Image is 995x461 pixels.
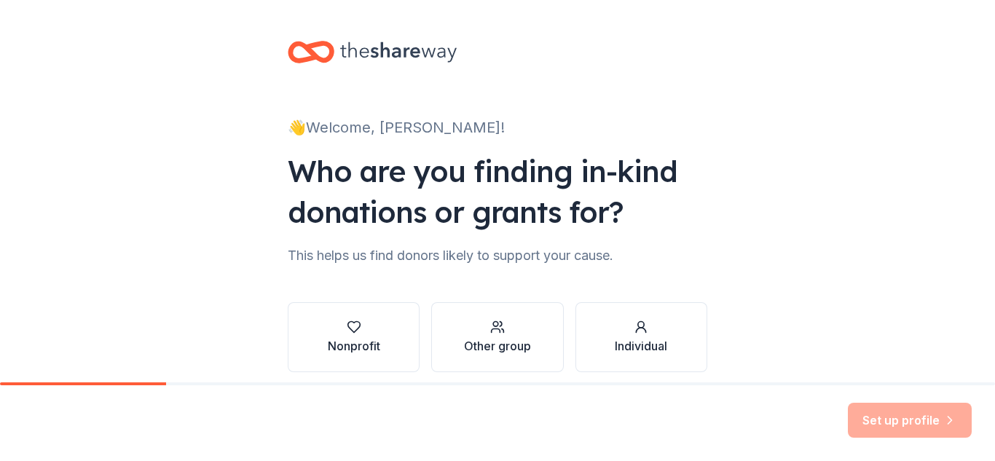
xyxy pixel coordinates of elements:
div: 👋 Welcome, [PERSON_NAME]! [288,116,707,139]
div: This helps us find donors likely to support your cause. [288,244,707,267]
button: Other group [431,302,563,372]
div: Individual [615,337,667,355]
button: Individual [575,302,707,372]
div: Nonprofit [328,337,380,355]
button: Nonprofit [288,302,420,372]
div: Other group [464,337,531,355]
div: Who are you finding in-kind donations or grants for? [288,151,707,232]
